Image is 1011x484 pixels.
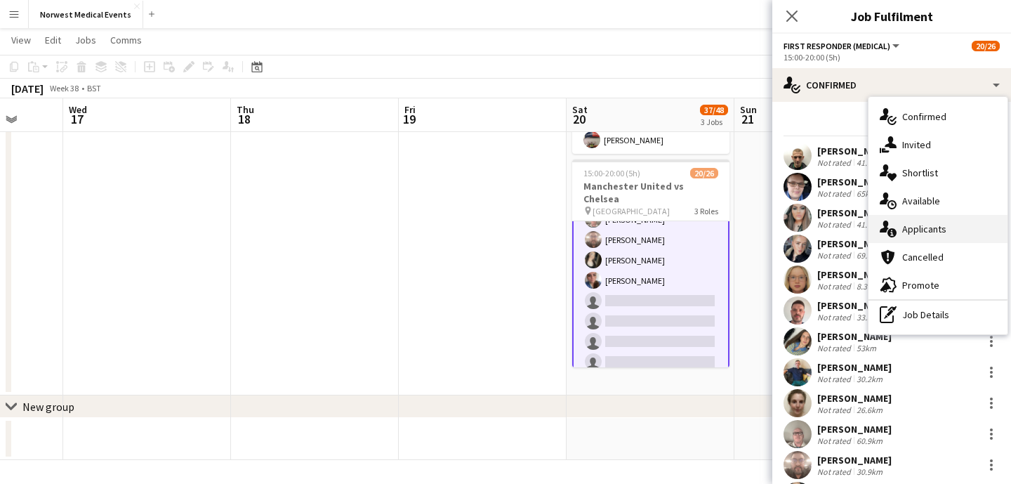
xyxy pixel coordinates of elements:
[46,83,81,93] span: Week 38
[817,145,892,157] div: [PERSON_NAME]
[817,237,892,250] div: [PERSON_NAME]
[570,111,588,127] span: 20
[772,7,1011,25] h3: Job Fulfilment
[29,1,143,28] button: Norwest Medical Events
[105,31,147,49] a: Comms
[817,423,892,436] div: [PERSON_NAME]
[817,176,892,188] div: [PERSON_NAME]
[817,312,854,322] div: Not rated
[700,105,728,115] span: 37/48
[854,374,885,384] div: 30.2km
[868,187,1007,215] div: Available
[404,103,416,116] span: Fri
[87,83,101,93] div: BST
[817,188,854,199] div: Not rated
[817,250,854,261] div: Not rated
[772,68,1011,102] div: Confirmed
[11,34,31,46] span: View
[817,281,854,292] div: Not rated
[110,34,142,46] span: Comms
[70,31,102,49] a: Jobs
[854,466,885,477] div: 30.9km
[817,466,854,477] div: Not rated
[854,281,881,292] div: 8.3km
[67,111,87,127] span: 17
[817,299,892,312] div: [PERSON_NAME]
[817,157,854,168] div: Not rated
[234,111,254,127] span: 18
[572,159,729,367] app-job-card: 15:00-20:00 (5h)20/26Manchester United vs Chelsea [GEOGRAPHIC_DATA]3 Roles[PERSON_NAME][PERSON_NA...
[39,31,67,49] a: Edit
[817,436,854,446] div: Not rated
[854,436,885,446] div: 60.9km
[868,103,1007,131] div: Confirmed
[45,34,61,46] span: Edit
[11,81,44,96] div: [DATE]
[854,188,879,199] div: 65km
[868,215,1007,243] div: Applicants
[817,392,892,405] div: [PERSON_NAME]
[402,111,416,127] span: 19
[854,157,885,168] div: 41.7km
[740,103,757,116] span: Sun
[868,271,1007,299] div: Promote
[69,103,87,116] span: Wed
[817,361,892,374] div: [PERSON_NAME]
[572,180,729,205] h3: Manchester United vs Chelsea
[694,206,718,216] span: 3 Roles
[701,117,727,127] div: 3 Jobs
[817,268,892,281] div: [PERSON_NAME]
[854,219,885,230] div: 41.7km
[738,111,757,127] span: 21
[868,131,1007,159] div: Invited
[6,31,37,49] a: View
[22,400,74,414] div: New group
[817,343,854,353] div: Not rated
[868,301,1007,329] div: Job Details
[572,103,588,116] span: Sat
[817,219,854,230] div: Not rated
[854,312,885,322] div: 33.5km
[854,405,885,415] div: 26.6km
[972,41,1000,51] span: 20/26
[854,250,885,261] div: 69.8km
[817,405,854,415] div: Not rated
[817,207,892,219] div: [PERSON_NAME]
[583,168,640,178] span: 15:00-20:00 (5h)
[817,330,892,343] div: [PERSON_NAME]
[817,374,854,384] div: Not rated
[868,159,1007,187] div: Shortlist
[237,103,254,116] span: Thu
[784,41,901,51] button: First Responder (Medical)
[868,243,1007,271] div: Cancelled
[784,52,1000,63] div: 15:00-20:00 (5h)
[854,343,879,353] div: 53km
[690,168,718,178] span: 20/26
[784,41,890,51] span: First Responder (Medical)
[817,454,892,466] div: [PERSON_NAME]
[593,206,670,216] span: [GEOGRAPHIC_DATA]
[75,34,96,46] span: Jobs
